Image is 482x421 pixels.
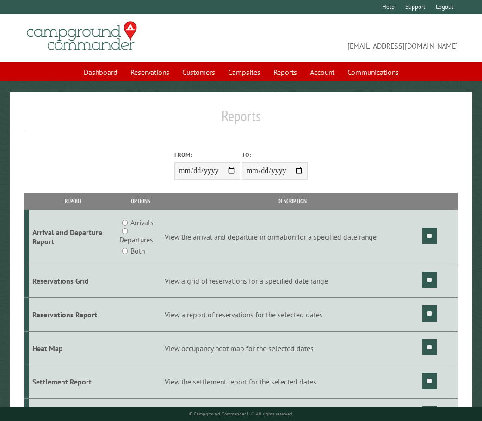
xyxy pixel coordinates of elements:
[29,297,117,331] td: Reservations Report
[29,331,117,365] td: Heat Map
[117,193,163,209] th: Options
[222,63,266,81] a: Campsites
[163,365,421,399] td: View the settlement report for the selected dates
[163,297,421,331] td: View a report of reservations for the selected dates
[241,25,458,51] span: [EMAIL_ADDRESS][DOMAIN_NAME]
[242,150,308,159] label: To:
[130,217,154,228] label: Arrivals
[163,331,421,365] td: View occupancy heat map for the selected dates
[29,193,117,209] th: Report
[29,264,117,298] td: Reservations Grid
[163,210,421,264] td: View the arrival and departure information for a specified date range
[174,150,240,159] label: From:
[24,18,140,54] img: Campground Commander
[29,365,117,399] td: Settlement Report
[342,63,404,81] a: Communications
[163,193,421,209] th: Description
[24,107,458,132] h1: Reports
[268,63,303,81] a: Reports
[29,210,117,264] td: Arrival and Departure Report
[189,411,293,417] small: © Campground Commander LLC. All rights reserved.
[163,264,421,298] td: View a grid of reservations for a specified date range
[177,63,221,81] a: Customers
[125,63,175,81] a: Reservations
[130,245,145,256] label: Both
[78,63,123,81] a: Dashboard
[119,234,153,245] label: Departures
[304,63,340,81] a: Account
